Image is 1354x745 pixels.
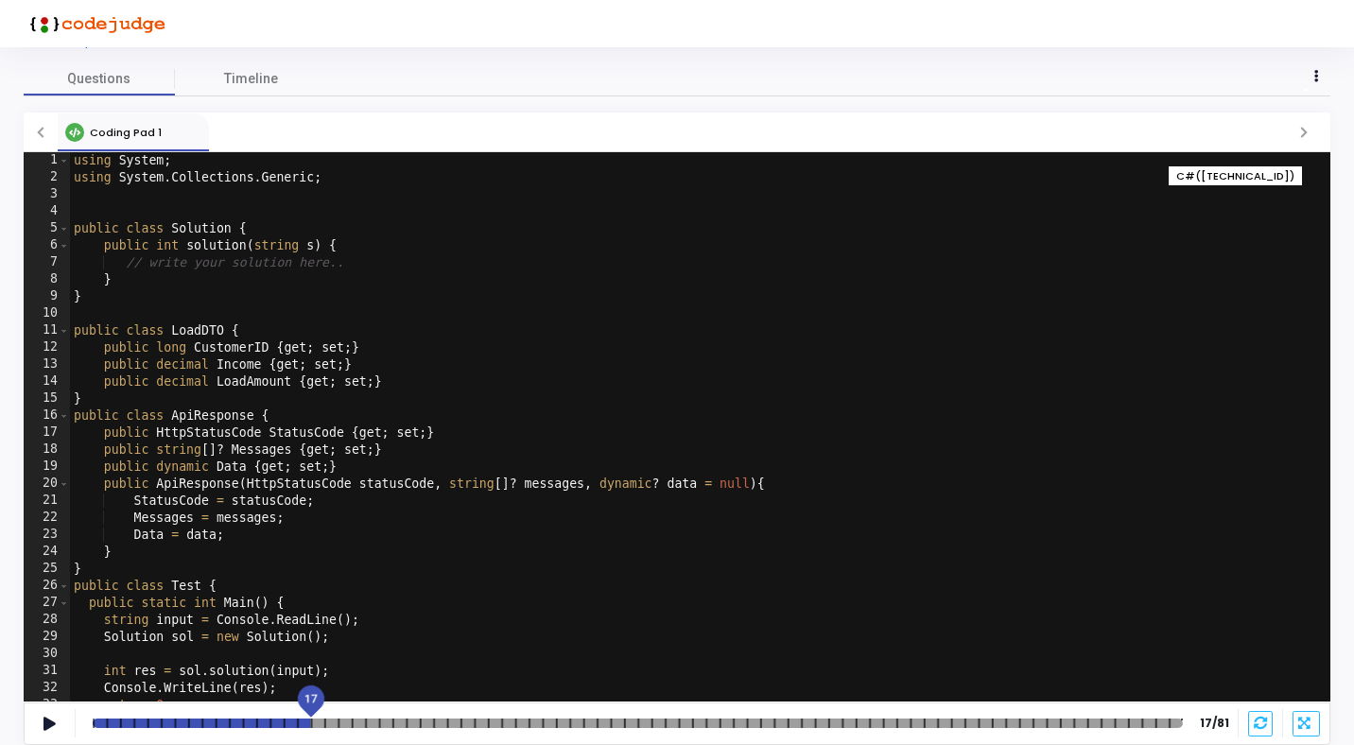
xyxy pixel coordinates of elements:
div: 21 [24,493,70,510]
div: 31 [24,663,70,680]
div: 14 [24,373,70,390]
div: 30 [24,646,70,663]
div: 10 [24,305,70,322]
div: 22 [24,510,70,527]
div: 5 [24,220,70,237]
div: 18 [24,442,70,459]
span: Timeline [224,69,278,89]
div: 28 [24,612,70,629]
div: 23 [24,527,70,544]
div: 11 [24,322,70,339]
a: View Description [24,36,129,48]
div: 7 [24,254,70,271]
div: 2 [24,169,70,186]
div: 25 [24,561,70,578]
div: 24 [24,544,70,561]
div: 15 [24,390,70,407]
div: 32 [24,680,70,697]
div: 13 [24,356,70,373]
div: 3 [24,186,70,203]
div: 33 [24,697,70,714]
div: 27 [24,595,70,612]
div: 29 [24,629,70,646]
div: 12 [24,339,70,356]
div: 9 [24,288,70,305]
div: 16 [24,407,70,424]
div: 19 [24,459,70,476]
div: 20 [24,476,70,493]
span: Coding Pad 1 [90,125,162,140]
div: 1 [24,152,70,169]
img: logo [24,5,165,43]
div: 17 [24,424,70,442]
strong: 17/81 [1200,715,1228,732]
span: Questions [24,69,175,89]
div: 6 [24,237,70,254]
span: 17 [304,690,318,707]
div: 26 [24,578,70,595]
span: C#([TECHNICAL_ID]) [1176,168,1294,184]
div: 8 [24,271,70,288]
div: 4 [24,203,70,220]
